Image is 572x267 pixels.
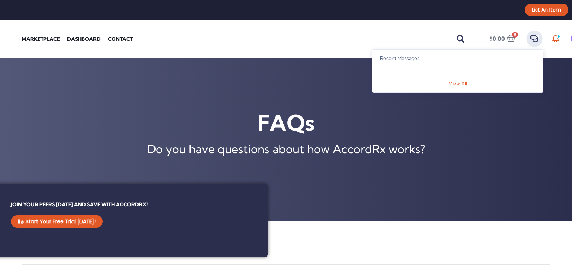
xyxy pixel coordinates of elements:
[525,4,568,16] a: List an Item
[18,32,64,46] a: Marketplace
[4,145,568,153] p: Do you have questions about how AccordRx works?
[11,202,250,208] h6: Join Your Peers [DATE] and Save With AccordRx!
[482,31,523,47] a: $0.00 0
[64,32,104,46] a: Dashboard
[18,32,209,46] nav: Menu
[449,80,467,88] a: View All
[512,32,518,38] span: 0
[380,55,419,63] span: Recent Messages
[489,35,493,42] span: $
[104,32,136,46] a: Contact
[4,107,568,138] h1: FAQs
[489,35,505,42] bdi: 0.00
[453,32,468,46] div: Search
[532,7,561,12] span: List an Item
[11,215,103,228] a: Start Your Free Trial [DATE]!
[26,219,96,224] span: Start Your Free Trial [DATE]!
